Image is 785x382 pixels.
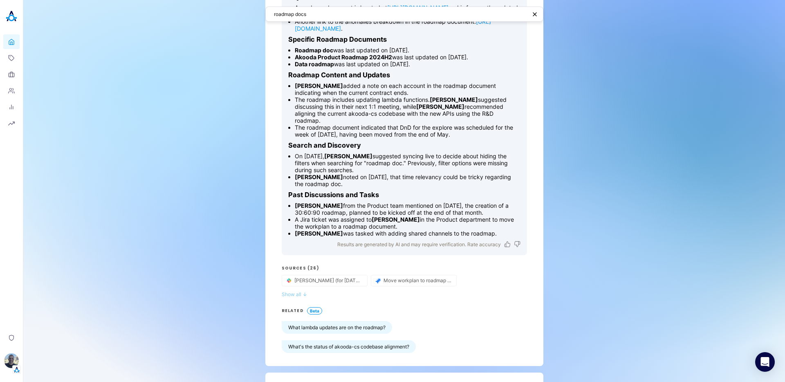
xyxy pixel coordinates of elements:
[295,202,520,216] li: from the Product team mentioned on [DATE], the creation of a 30:60:90 roadmap, planned to be kick...
[295,61,334,67] strong: Data roadmap
[295,47,333,54] strong: Roadmap doc
[324,153,372,160] strong: [PERSON_NAME]
[13,366,21,374] img: Tenant Logo
[282,308,304,314] h3: RELATED
[307,307,322,315] span: Beta
[504,241,511,247] button: Like
[282,340,416,353] button: What's the status of akooda-cs codebase alignment?
[288,35,520,43] h3: Specific Roadmap Documents
[295,124,520,138] li: The roadmap document indicated that DnD for the explore was scheduled for the week of [DATE], hav...
[295,82,520,96] li: added a note on each account in the roadmap document indicating when the current contract ends.
[295,54,520,61] li: was last updated on [DATE].
[3,8,20,25] img: Akooda Logo
[416,103,464,110] strong: [PERSON_NAME]
[282,291,527,297] button: Show all ↓
[295,230,520,237] li: was tasked with adding shared channels to the roadmap.
[295,230,343,237] strong: [PERSON_NAME]
[303,291,307,297] span: ↓
[514,241,520,247] button: Dislike
[288,141,520,149] h3: Search and Discovery
[274,10,527,18] textarea: roadmap docs
[295,54,392,61] strong: Akooda Product Roadmap 2024H2
[295,173,520,187] li: noted on [DATE], that time relevancy could be tricky regarding the roadmap doc.
[295,173,343,180] strong: [PERSON_NAME]
[282,321,392,334] button: What lambda updates are on the roadmap?
[295,47,520,54] li: was last updated on [DATE].
[295,202,343,209] strong: [PERSON_NAME]
[294,277,362,283] span: [PERSON_NAME] (for [DATE] of course)- images are looking great! I am seeing some cases where some...
[371,275,456,286] button: source-button
[3,350,20,374] button: Omry OzTenant Logo
[295,18,491,32] a: [URL][DOMAIN_NAME]
[295,153,520,173] li: On [DATE], suggested syncing live to decide about hiding the filters when searching for "roadmap ...
[375,277,382,284] img: Jira
[288,191,520,199] h3: Past Discussions and Tasks
[372,216,420,223] strong: [PERSON_NAME]
[285,277,293,284] img: Slack
[295,216,520,230] li: A Jira ticket was assigned to in the Product department to move the workplan to a roadmap document.
[384,277,451,283] span: Move workplan to roadmap doc
[295,4,520,18] li: A roadmap document is located at and is frequently updated, as mentioned by .
[295,18,520,32] li: Another link to the anomalies breakdown in the roadmap document: .
[430,96,478,103] strong: [PERSON_NAME]
[295,96,520,124] li: The roadmap includes updating lambda functions. suggested discussing this in their next 1:1 meeti...
[755,352,775,372] div: Open Intercom Messenger
[282,265,527,272] h3: Sources (26)
[295,61,520,67] li: was last updated on [DATE].
[295,82,343,89] strong: [PERSON_NAME]
[282,275,367,286] button: source-button
[288,71,520,79] h3: Roadmap Content and Updates
[337,240,501,249] p: Results are generated by AI and may require verification. Rate accuracy
[4,353,19,368] img: Omry Oz
[387,4,449,11] a: [URL][DOMAIN_NAME]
